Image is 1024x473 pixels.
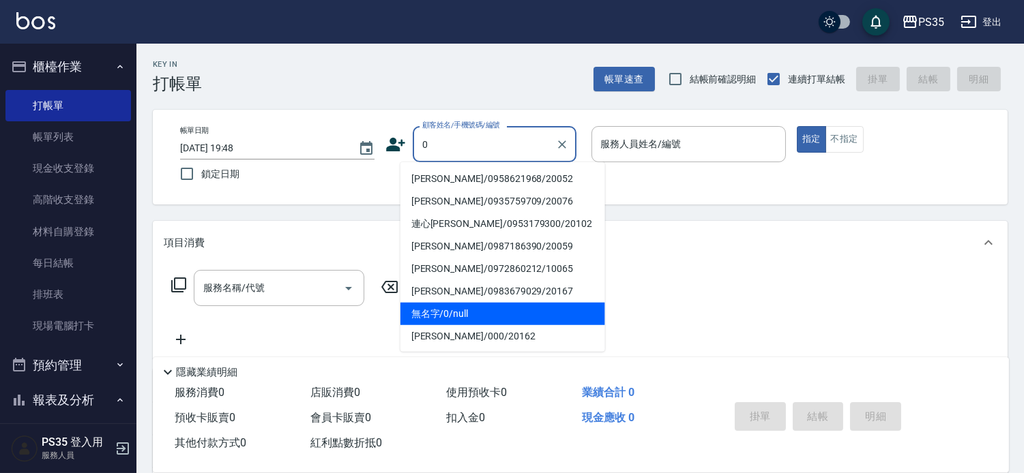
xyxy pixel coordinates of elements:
[175,411,235,424] span: 預收卡販賣 0
[310,411,371,424] span: 會員卡販賣 0
[400,325,605,348] li: [PERSON_NAME]/000/20162
[5,121,131,153] a: 帳單列表
[862,8,890,35] button: save
[400,258,605,280] li: [PERSON_NAME]/0972860212/10065
[5,153,131,184] a: 現金收支登錄
[5,247,131,279] a: 每日結帳
[5,348,131,383] button: 預約管理
[446,411,485,424] span: 扣入金 0
[582,386,634,399] span: 業績合計 0
[42,436,111,449] h5: PS35 登入用
[175,386,224,399] span: 服務消費 0
[310,386,360,399] span: 店販消費 0
[594,67,655,92] button: 帳單速查
[446,386,507,399] span: 使用預收卡 0
[164,236,205,250] p: 項目消費
[797,126,826,153] button: 指定
[153,60,202,69] h2: Key In
[42,449,111,461] p: 服務人員
[690,72,757,87] span: 結帳前確認明細
[400,168,605,190] li: [PERSON_NAME]/0958621968/20052
[180,137,345,159] input: YYYY/MM/DD hh:mm
[180,125,209,136] label: 帳單日期
[553,135,572,154] button: Clear
[788,72,845,87] span: 連續打單結帳
[201,167,239,181] span: 鎖定日期
[5,382,131,418] button: 報表及分析
[400,280,605,303] li: [PERSON_NAME]/0983679029/20167
[176,365,237,380] p: 隱藏業績明細
[16,12,55,29] img: Logo
[400,348,605,370] li: 新客人 姓名未設定/0000/null
[896,8,950,36] button: PS35
[5,423,131,455] a: 報表目錄
[400,303,605,325] li: 無名字/0/null
[5,216,131,247] a: 材料自購登錄
[153,221,1008,264] div: 項目消費
[400,190,605,213] li: [PERSON_NAME]/0935759709/20076
[5,310,131,341] a: 現場電腦打卡
[400,235,605,258] li: [PERSON_NAME]/0987186390/20059
[5,49,131,85] button: 櫃檯作業
[5,90,131,121] a: 打帳單
[338,277,360,299] button: Open
[350,132,383,165] button: Choose date, selected date is 2025-10-10
[5,279,131,310] a: 排班表
[825,126,864,153] button: 不指定
[310,436,382,449] span: 紅利點數折抵 0
[175,436,246,449] span: 其他付款方式 0
[918,14,944,31] div: PS35
[422,120,500,130] label: 顧客姓名/手機號碼/編號
[5,184,131,215] a: 高階收支登錄
[955,10,1008,35] button: 登出
[153,74,202,93] h3: 打帳單
[11,435,38,462] img: Person
[582,411,634,424] span: 現金應收 0
[400,213,605,235] li: 連心[PERSON_NAME]/0953179300/20102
